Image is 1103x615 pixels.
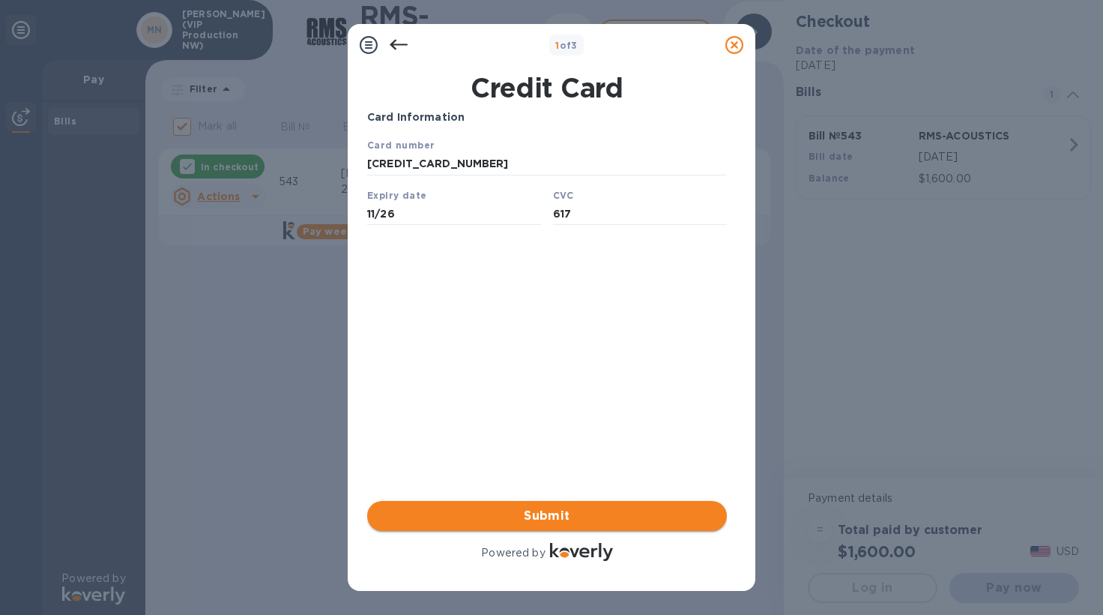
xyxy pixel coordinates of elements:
[550,543,613,561] img: Logo
[367,501,727,531] button: Submit
[555,40,559,51] span: 1
[555,40,578,51] b: of 3
[367,137,727,227] iframe: Your browser does not support iframes
[361,72,733,103] h1: Credit Card
[367,111,465,123] b: Card Information
[481,545,545,561] p: Powered by
[379,507,715,525] span: Submit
